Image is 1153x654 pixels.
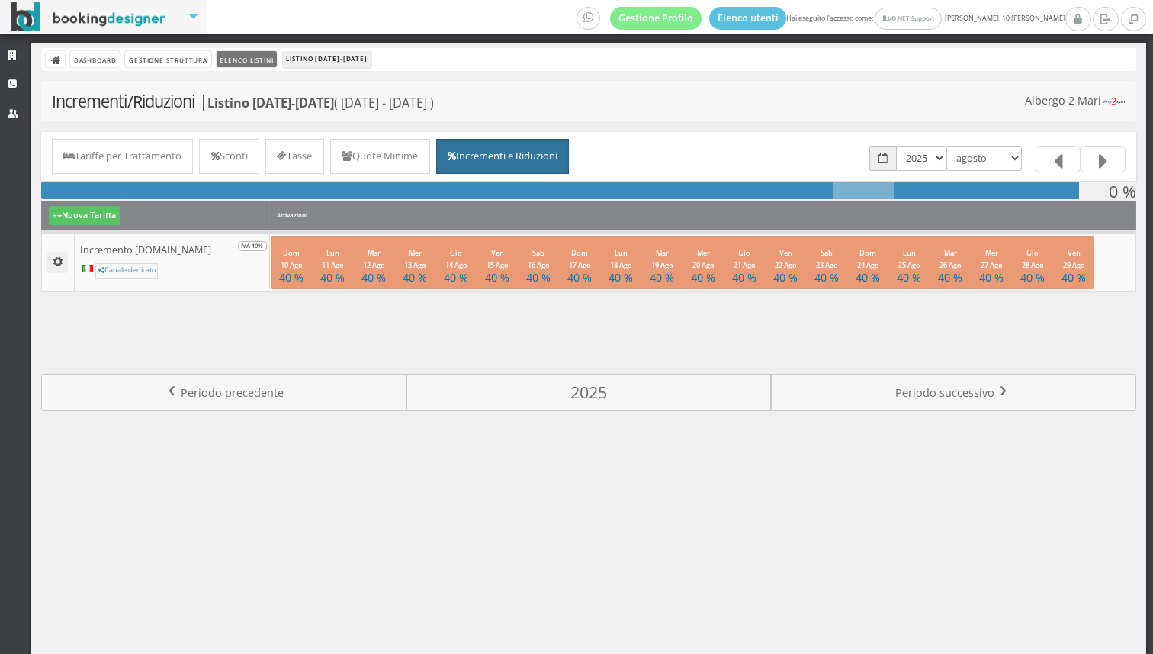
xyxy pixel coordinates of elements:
[600,236,641,288] button: Lun18 Ago 40 %
[1022,248,1044,270] small: Gio 28 Ago
[47,385,400,399] h4: Periodo precedente
[320,271,345,284] h4: 40 %
[1109,182,1136,201] h3: 0 %
[856,271,880,284] h4: 40 %
[363,248,385,270] small: Mar 12 Ago
[165,379,178,404] span: ‹
[312,236,353,288] button: Lun11 Ago 40 %
[435,236,477,288] button: Gio14 Ago 40 %
[1020,271,1045,284] h4: 40 %
[559,236,600,288] button: Dom17 Ago 40 %
[939,248,962,270] small: Mar 26 Ago
[70,51,120,67] a: Dashboard
[650,271,674,284] h4: 40 %
[518,236,559,288] button: Sab16 Ago 40 %
[1025,94,1126,107] h4: Albergo 2 Mari
[732,271,756,284] h4: 40 %
[979,271,1004,284] h4: 40 %
[1012,236,1053,288] button: Gio28 Ago 40 %
[11,2,165,32] img: BookingDesigner.com
[814,271,839,284] h4: 40 %
[199,139,259,174] a: Sconti
[80,244,263,256] h5: Incremento [DOMAIN_NAME]
[526,271,551,284] h4: 40 %
[691,271,715,284] h4: 40 %
[477,236,518,288] button: Ven15 Ago 40 %
[485,271,509,284] h4: 40 %
[330,139,430,174] a: Quote Minime
[610,7,702,30] a: Gestione Profilo
[938,271,962,284] h4: 40 %
[567,271,592,284] h4: 40 %
[898,248,920,270] small: Lun 25 Ago
[528,248,550,270] small: Sab 16 Ago
[281,248,303,270] small: Dom 10 Ago
[95,263,158,279] div: Canale dedicato
[283,51,371,68] li: Listino [DATE]-[DATE]
[765,236,806,288] button: Ven22 Ago 40 %
[775,248,797,270] small: Ven 22 Ago
[487,248,509,270] small: Ven 15 Ago
[279,271,304,284] h4: 40 %
[1061,271,1086,284] h4: 40 %
[888,236,930,288] button: Lun25 Ago 40 %
[1053,236,1094,288] button: Ven29 Ago 40 %
[997,379,1010,404] span: ›
[576,7,1065,30] span: Hai eseguito l'accesso come: [PERSON_NAME], 10 [PERSON_NAME]
[776,385,1130,399] h4: Periodo successivo
[981,248,1003,270] small: Mer 27 Ago
[641,236,682,288] button: Mar19 Ago 40 %
[897,271,921,284] h4: 40 %
[52,139,194,174] a: Tariffe per Trattamento
[806,236,847,288] button: Sab23 Ago 40 %
[361,271,386,284] h4: 40 %
[269,201,1135,233] th: Attivazioni
[406,374,772,411] a: 2025
[569,248,591,270] small: Dom 17 Ago
[651,248,673,270] small: Mar 19 Ago
[771,374,1136,411] a: Periodo successivo›
[207,95,434,111] small: ( [DATE] - [DATE] )
[265,139,324,174] a: Tasse
[271,236,312,288] button: Dom10 Ago 40 %
[412,382,766,402] h3: 2025
[217,51,278,67] a: Elenco Listini
[930,236,971,288] button: Mar26 Ago 40 %
[394,236,435,288] button: Mer13 Ago 40 %
[816,248,838,270] small: Sab 23 Ago
[734,248,756,270] small: Gio 21 Ago
[52,92,1126,111] h3: Incrementi/Riduzioni |
[207,95,334,111] b: Listino [DATE]-[DATE]
[971,236,1012,288] button: Mer27 Ago 40 %
[1063,248,1085,270] small: Ven 29 Ago
[857,248,879,270] small: Dom 24 Ago
[709,7,787,30] a: Elenco utenti
[610,248,632,270] small: Lun 18 Ago
[682,236,724,288] button: Mer20 Ago 40 %
[773,271,798,284] h4: 40 %
[436,139,570,174] a: Incrementi e Riduzioni
[692,248,715,270] small: Mer 20 Ago
[609,271,633,284] h4: 40 %
[404,248,426,270] small: Mer 13 Ago
[322,248,344,270] small: Lun 11 Ago
[403,271,427,284] h4: 40 %
[49,206,120,225] button: Nuova Tariffa
[125,51,210,67] a: Gestione Struttura
[724,236,765,288] button: Gio21 Ago 40 %
[847,236,888,288] button: Dom24 Ago 40 %
[444,271,468,284] h4: 40 %
[238,241,267,251] small: IVA 10%
[875,8,941,30] a: I/O NET Support
[353,236,394,288] button: Mar12 Ago 40 %
[1101,98,1126,105] img: 593ecaf3fca211eeb1950688c127a823.png
[445,248,467,270] small: Gio 14 Ago
[41,374,406,411] a: ‹Periodo precedente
